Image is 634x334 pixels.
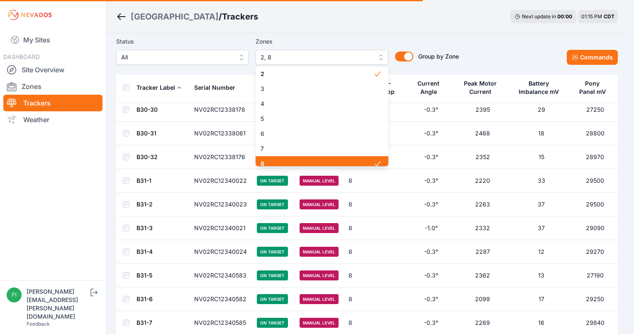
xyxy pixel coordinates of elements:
span: 2 [261,70,373,78]
span: 5 [261,115,373,123]
span: 2, 8 [261,52,372,62]
span: 8 [261,160,373,168]
span: 6 [261,130,373,138]
span: 4 [261,100,373,108]
span: 3 [261,85,373,93]
div: 2, 8 [256,66,388,166]
span: 7 [261,145,373,153]
button: 2, 8 [256,50,388,65]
